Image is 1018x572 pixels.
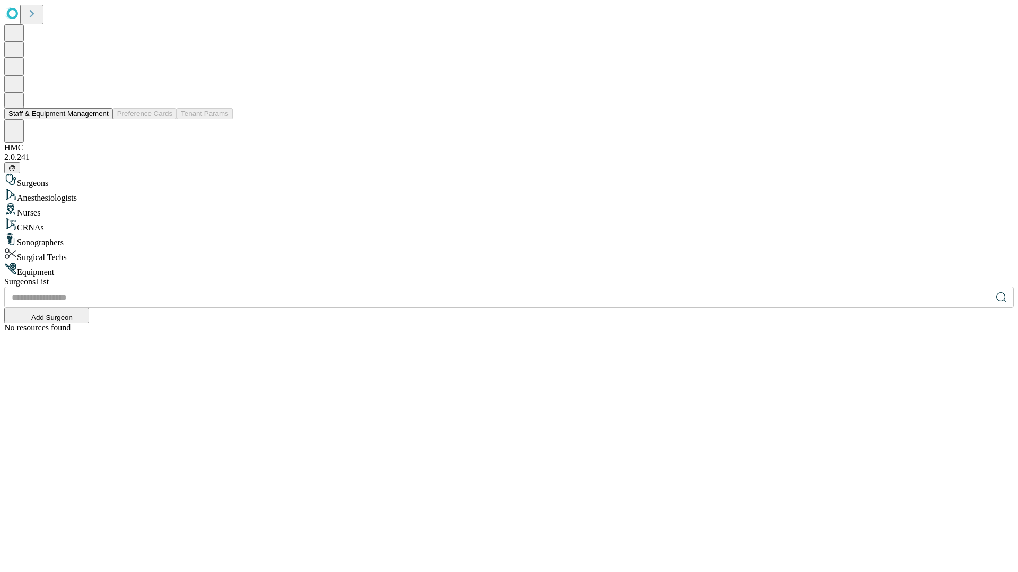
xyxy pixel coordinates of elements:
[113,108,177,119] button: Preference Cards
[8,164,16,172] span: @
[4,308,89,323] button: Add Surgeon
[4,203,1014,218] div: Nurses
[4,233,1014,247] div: Sonographers
[4,188,1014,203] div: Anesthesiologists
[4,108,113,119] button: Staff & Equipment Management
[4,323,1014,333] div: No resources found
[4,277,1014,287] div: Surgeons List
[4,262,1014,277] div: Equipment
[4,173,1014,188] div: Surgeons
[4,153,1014,162] div: 2.0.241
[4,143,1014,153] div: HMC
[4,247,1014,262] div: Surgical Techs
[177,108,233,119] button: Tenant Params
[4,218,1014,233] div: CRNAs
[4,162,20,173] button: @
[31,314,73,321] span: Add Surgeon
